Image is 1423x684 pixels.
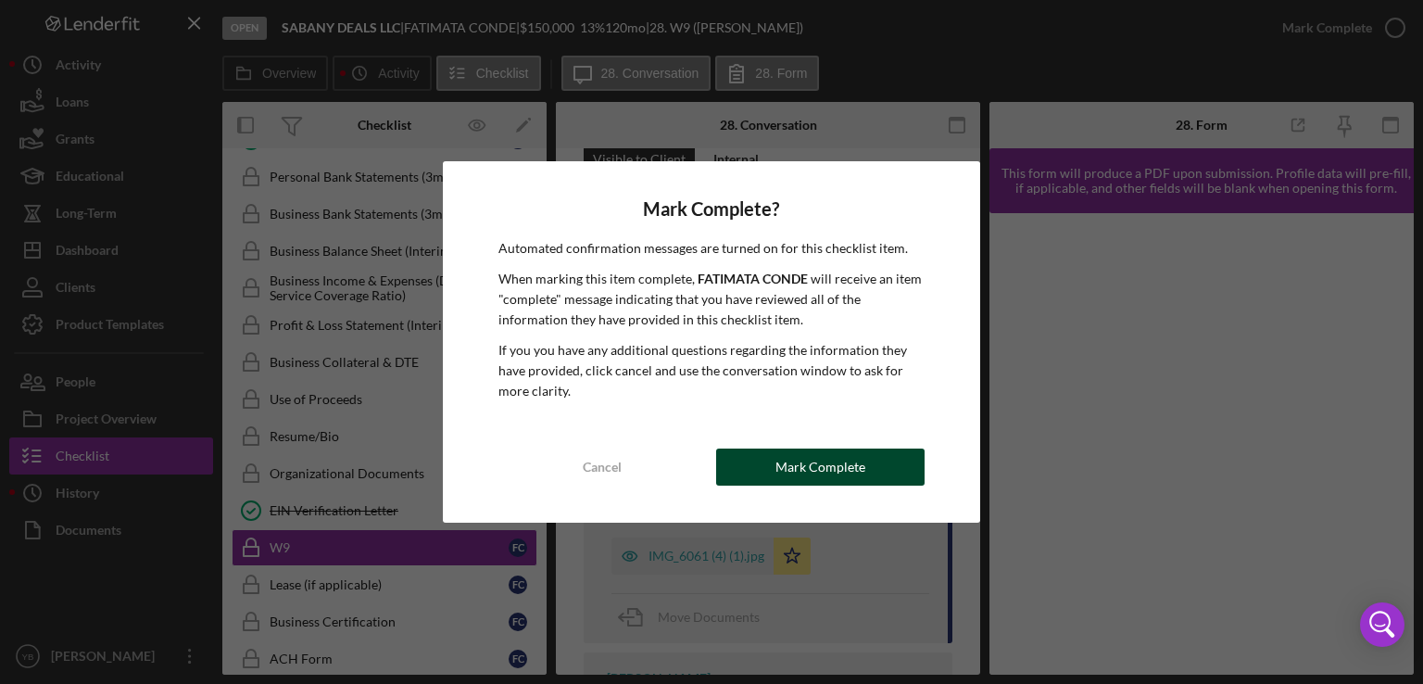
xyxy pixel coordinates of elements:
div: Mark Complete [775,449,865,486]
button: Mark Complete [716,449,925,486]
p: If you you have any additional questions regarding the information they have provided, click canc... [498,340,926,402]
b: FATIMATA CONDE [698,271,808,286]
button: Cancel [498,449,707,486]
h4: Mark Complete? [498,198,926,220]
div: Cancel [583,449,622,486]
p: When marking this item complete, will receive an item "complete" message indicating that you have... [498,269,926,331]
div: Open Intercom Messenger [1360,602,1404,647]
p: Automated confirmation messages are turned on for this checklist item. [498,238,926,259]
